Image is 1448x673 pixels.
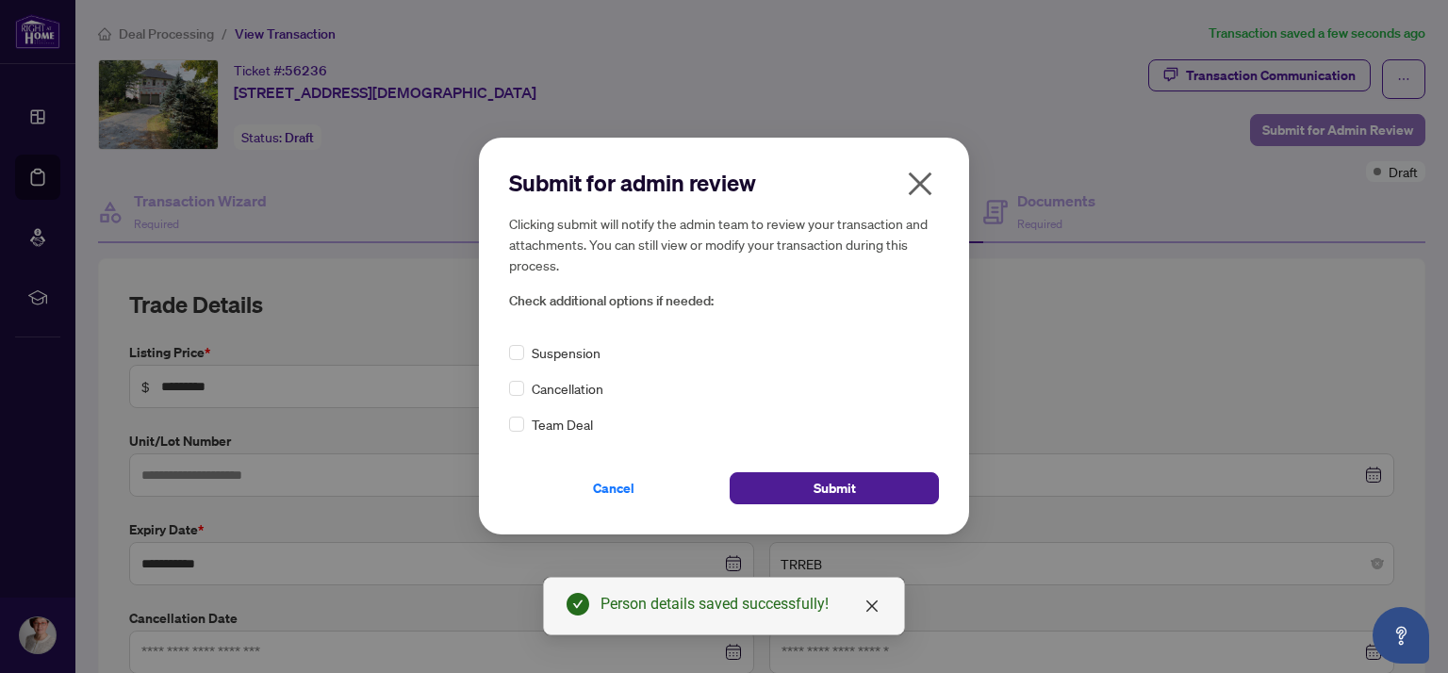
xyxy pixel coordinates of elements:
span: Suspension [532,343,601,364]
span: Team Deal [532,415,593,435]
h5: Clicking submit will notify the admin team to review your transaction and attachments. You can st... [509,213,939,275]
button: Submit [730,473,939,505]
span: close [864,599,880,614]
span: Cancel [593,474,634,504]
span: Submit [814,474,856,504]
a: Close [862,596,882,616]
span: check-circle [567,593,589,616]
button: Open asap [1373,607,1429,664]
button: Cancel [509,473,718,505]
span: close [905,169,935,199]
h2: Submit for admin review [509,168,939,198]
span: Cancellation [532,379,603,400]
span: Check additional options if needed: [509,290,939,312]
div: Person details saved successfully! [601,593,881,616]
